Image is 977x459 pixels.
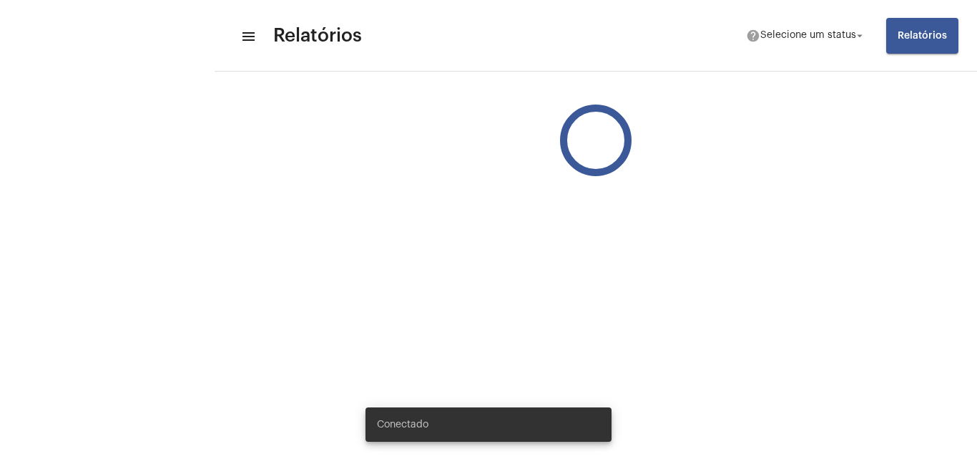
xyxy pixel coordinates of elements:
[240,28,255,45] mat-icon: sidenav icon
[746,29,760,43] mat-icon: help
[377,417,428,432] span: Conectado
[273,24,362,47] span: Relatórios
[898,31,947,41] span: Relatórios
[886,18,958,54] button: Relatórios
[737,21,875,50] button: Selecione um status
[760,31,856,41] span: Selecione um status
[853,29,866,42] mat-icon: arrow_drop_down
